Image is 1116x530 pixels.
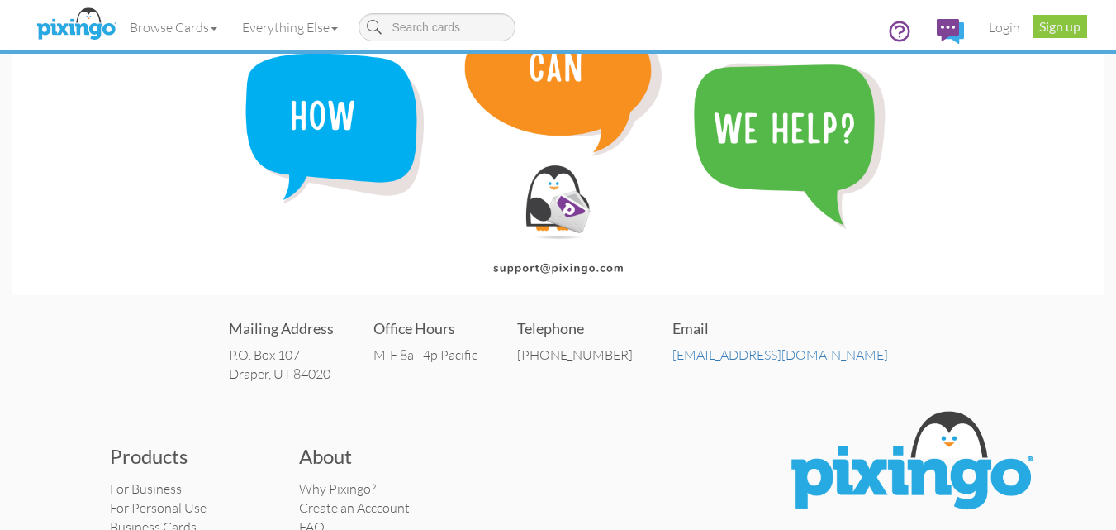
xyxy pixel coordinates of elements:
h3: About [299,446,464,467]
a: For Personal Use [110,499,207,516]
a: Sign up [1033,15,1087,38]
h4: Telephone [517,321,633,337]
a: For Business [110,480,182,497]
img: pixingo logo [32,4,120,45]
a: Everything Else [230,7,350,48]
div: M-F 8a - 4p Pacific [373,346,477,365]
h4: Office Hours [373,321,477,337]
h4: Mailing Address [229,321,334,337]
img: Pixingo Logo [776,400,1044,527]
h3: Products [110,446,275,467]
a: [EMAIL_ADDRESS][DOMAIN_NAME] [672,346,888,363]
div: [PHONE_NUMBER] [517,346,633,365]
h4: Email [672,321,888,337]
input: Search cards [359,13,515,41]
address: P.O. Box 107 Draper, UT 84020 [229,346,334,384]
a: Login [976,7,1033,48]
a: Create an Acccount [299,499,410,516]
a: Why Pixingo? [299,480,376,497]
img: comments.svg [937,19,964,44]
a: Browse Cards [117,7,230,48]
